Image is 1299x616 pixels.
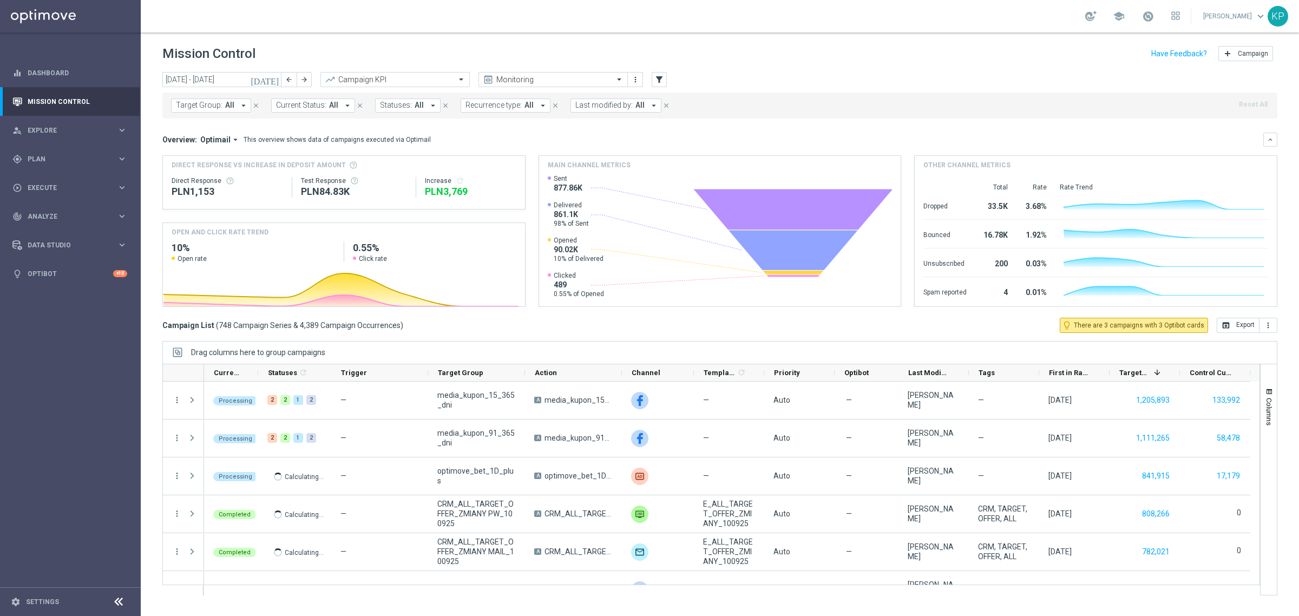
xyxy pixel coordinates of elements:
i: arrow_drop_down [428,101,438,110]
span: media_kupon_91_365_dni [437,428,516,448]
span: 98% of Sent [554,219,589,228]
h2: 0.55% [353,241,516,254]
button: 25,105 [1216,583,1241,597]
i: track_changes [12,212,22,221]
i: gps_fixed [12,154,22,164]
div: 16.78K [980,225,1008,243]
button: 333,607 [1141,583,1171,597]
button: equalizer Dashboard [12,69,128,77]
span: Processing [219,473,252,480]
span: Click rate [359,254,387,263]
span: Analyze [28,213,117,220]
span: All [329,101,338,110]
span: Sent [554,174,582,183]
button: more_vert [1259,318,1277,333]
div: 2 [306,433,316,443]
p: Calculating... [285,547,324,557]
span: CRM_ALL_TARGET_OFFER_ZMIANY MAIL_100925 [437,537,516,566]
span: optimove_bet_1D_plus [544,471,613,481]
div: Wojciech Witek [908,580,960,599]
i: arrow_drop_down [231,135,240,145]
div: Increase [425,176,516,185]
button: 133,992 [1211,394,1241,407]
div: Press SPACE to select this row. [204,382,1250,420]
div: 08 Sep 2025, Monday [1048,433,1072,443]
img: Facebook Custom Audience [631,430,648,447]
i: keyboard_arrow_right [117,182,127,193]
div: Execute [12,183,117,193]
span: CRM_ALL_TARGET_OFFER_ZMIANY MAIL_100925 [544,547,613,556]
colored-tag: Processing [213,395,258,405]
i: person_search [12,126,22,135]
span: Completed [219,511,251,518]
span: — [978,471,984,481]
button: more_vert [172,395,182,405]
span: Drag columns here to group campaigns [191,348,325,357]
span: All [415,101,424,110]
img: Facebook Custom Audience [631,392,648,409]
span: 489 [554,280,604,290]
div: Rate Trend [1060,183,1268,192]
i: arrow_drop_down [343,101,352,110]
span: Opened [554,236,603,245]
div: Criteo [631,468,648,485]
img: Facebook Custom Audience [631,581,648,599]
span: Current Status [214,369,240,377]
span: 861.1K [554,209,589,219]
h4: Other channel metrics [923,160,1011,170]
div: Rate [1021,183,1047,192]
span: CRM_ALL_TARGET_OFFER_ZMIANY PW_100925 [437,499,516,528]
colored-tag: Processing [213,433,258,443]
div: Dashboard [12,58,127,87]
h4: Main channel metrics [548,160,631,170]
div: Mission Control [12,87,127,116]
i: arrow_drop_down [239,101,248,110]
button: arrow_forward [297,72,312,87]
div: 2 [267,433,277,443]
div: Press SPACE to select this row. [163,457,204,495]
img: Optimail [631,543,648,561]
div: Plan [12,154,117,164]
i: refresh [299,368,307,377]
div: lightbulb Optibot +10 [12,270,128,278]
span: A [534,548,541,555]
span: Tags [979,369,995,377]
span: Delivered [554,201,589,209]
span: 10% of Delivered [554,254,603,263]
i: play_circle_outline [12,183,22,193]
span: Target Group: [176,101,222,110]
i: refresh [456,176,464,185]
div: Analyze [12,212,117,221]
div: Direct Response [172,176,283,185]
div: 2 [306,395,316,405]
i: more_vert [172,433,182,443]
span: Processing [219,435,252,442]
span: Action [535,369,557,377]
div: Press SPACE to select this row. [163,495,204,533]
i: more_vert [631,75,640,84]
i: arrow_drop_down [649,101,659,110]
i: refresh [737,368,746,377]
button: filter_alt [652,72,667,87]
button: 1,205,893 [1135,394,1171,407]
button: Recurrence type: All arrow_drop_down [461,99,550,113]
span: Last modified by: [575,101,633,110]
div: person_search Explore keyboard_arrow_right [12,126,128,135]
span: Calculate column [736,366,746,378]
span: Current Status: [276,101,326,110]
i: more_vert [172,547,182,556]
span: There are 3 campaigns with 3 Optibot cards [1074,320,1204,330]
span: Trigger [341,369,367,377]
span: — [846,547,852,556]
a: Mission Control [28,87,127,116]
button: close [550,100,560,112]
input: Have Feedback? [1151,50,1207,57]
button: [DATE] [249,72,281,88]
i: close [552,102,559,109]
i: [DATE] [251,75,280,84]
a: [PERSON_NAME]keyboard_arrow_down [1202,8,1268,24]
div: Optibot [12,259,127,288]
span: — [703,471,709,481]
